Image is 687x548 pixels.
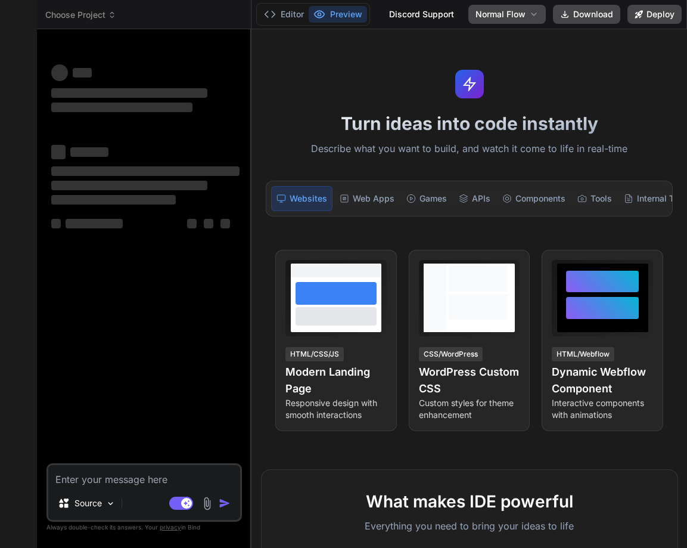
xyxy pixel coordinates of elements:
[335,186,399,211] div: Web Apps
[70,147,108,157] span: ‌
[552,347,614,361] div: HTML/Webflow
[552,364,653,397] h4: Dynamic Webflow Component
[553,5,620,24] button: Download
[66,219,123,228] span: ‌
[51,64,68,81] span: ‌
[45,9,116,21] span: Choose Project
[74,497,102,509] p: Source
[402,186,452,211] div: Games
[51,145,66,159] span: ‌
[271,186,332,211] div: Websites
[573,186,617,211] div: Tools
[285,364,387,397] h4: Modern Landing Page
[475,8,526,20] span: Normal Flow
[105,499,116,509] img: Pick Models
[419,397,520,421] p: Custom styles for theme enhancement
[51,166,240,176] span: ‌
[73,68,92,78] span: ‌
[285,397,387,421] p: Responsive design with smooth interactions
[160,524,181,531] span: privacy
[281,489,658,514] h2: What makes IDE powerful
[552,397,653,421] p: Interactive components with animations
[204,219,213,228] span: ‌
[46,522,242,533] p: Always double-check its answers. Your in Bind
[51,219,61,228] span: ‌
[285,347,344,361] div: HTML/CSS/JS
[187,219,197,228] span: ‌
[498,186,570,211] div: Components
[51,195,176,205] span: ‌
[309,6,367,23] button: Preview
[259,141,680,157] p: Describe what you want to build, and watch it come to life in real-time
[220,219,230,228] span: ‌
[259,113,680,134] h1: Turn ideas into code instantly
[259,6,309,23] button: Editor
[382,5,461,24] div: Discord Support
[468,5,546,24] button: Normal Flow
[419,347,483,361] div: CSS/WordPress
[419,364,520,397] h4: WordPress Custom CSS
[219,497,231,509] img: icon
[454,186,495,211] div: APIs
[200,497,214,510] img: attachment
[51,88,207,98] span: ‌
[627,5,682,24] button: Deploy
[51,103,192,112] span: ‌
[281,519,658,533] p: Everything you need to bring your ideas to life
[51,181,207,190] span: ‌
